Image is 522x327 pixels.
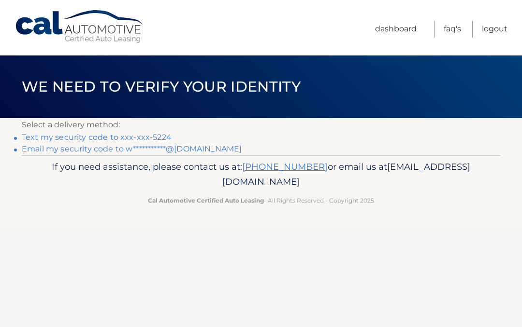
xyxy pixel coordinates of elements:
[22,133,172,142] a: Text my security code to xxx-xxx-5224
[22,78,301,95] span: We need to verify your identity
[444,21,461,38] a: FAQ's
[22,118,500,132] p: Select a delivery method:
[242,161,328,172] a: [PHONE_NUMBER]
[36,159,486,190] p: If you need assistance, please contact us at: or email us at
[14,10,145,44] a: Cal Automotive
[482,21,507,38] a: Logout
[148,197,264,204] strong: Cal Automotive Certified Auto Leasing
[36,195,486,205] p: - All Rights Reserved - Copyright 2025
[375,21,417,38] a: Dashboard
